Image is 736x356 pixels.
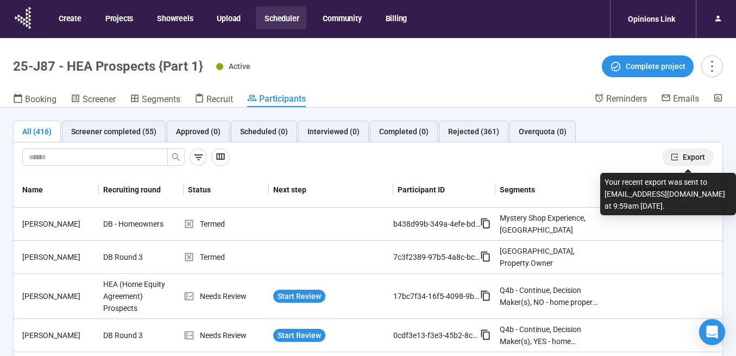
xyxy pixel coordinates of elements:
[602,55,694,77] button: Complete project
[621,9,682,29] div: Opinions Link
[673,93,699,104] span: Emails
[683,151,705,163] span: Export
[594,93,647,106] a: Reminders
[18,290,99,302] div: [PERSON_NAME]
[71,126,156,138] div: Screener completed (55)
[83,94,116,104] span: Screener
[379,126,429,138] div: Completed (0)
[184,329,269,341] div: Needs Review
[50,7,89,29] button: Create
[600,173,736,215] div: Your recent export was sent to [EMAIL_ADDRESS][DOMAIN_NAME] at 9:59am [DATE].
[25,94,56,104] span: Booking
[269,172,394,208] th: Next step
[206,94,233,104] span: Recruit
[142,94,180,104] span: Segments
[194,93,233,107] a: Recruit
[273,290,325,303] button: Start Review
[184,218,269,230] div: Termed
[393,172,495,208] th: Participant ID
[495,172,609,208] th: Segments
[307,126,360,138] div: Interviewed (0)
[661,93,699,106] a: Emails
[184,251,269,263] div: Termed
[167,148,185,166] button: search
[500,245,600,269] div: [GEOGRAPHIC_DATA], Property Owner
[22,126,52,138] div: All (416)
[393,218,480,230] div: b438d99b-349a-4efe-bd99-44ea80ffd2be
[14,172,99,208] th: Name
[256,7,306,29] button: Scheduler
[314,7,369,29] button: Community
[500,212,600,236] div: Mystery Shop Experience, [GEOGRAPHIC_DATA]
[184,172,269,208] th: Status
[278,329,321,341] span: Start Review
[13,59,203,74] h1: 25-J87 - HEA Prospects {Part 1}
[99,172,184,208] th: Recruiting round
[662,148,714,166] button: exportExport
[184,290,269,302] div: Needs Review
[18,329,99,341] div: [PERSON_NAME]
[500,323,600,347] div: Q4b - Continue, Decision Maker(s), YES - home property an investment property, [DEMOGRAPHIC_DATA]...
[704,59,719,73] span: more
[99,214,180,234] div: DB - Homeowners
[208,7,248,29] button: Upload
[377,7,415,29] button: Billing
[71,93,116,107] a: Screener
[176,126,221,138] div: Approved (0)
[626,60,685,72] span: Complete project
[247,93,306,107] a: Participants
[273,329,325,342] button: Start Review
[240,126,288,138] div: Scheduled (0)
[606,93,647,104] span: Reminders
[99,247,180,267] div: DB Round 3
[699,319,725,345] div: Open Intercom Messenger
[97,7,141,29] button: Projects
[99,325,180,346] div: DB Round 3
[259,93,306,104] span: Participants
[130,93,180,107] a: Segments
[519,126,567,138] div: Overquota (0)
[448,126,499,138] div: Rejected (361)
[393,290,480,302] div: 17bc7f34-16f5-4098-9b2d-fd409b729da0
[148,7,200,29] button: Showreels
[393,251,480,263] div: 7c3f2389-97b5-4a8c-bcf4-a858144a2f1f
[172,153,180,161] span: search
[18,251,99,263] div: [PERSON_NAME]
[18,218,99,230] div: [PERSON_NAME]
[278,290,321,302] span: Start Review
[671,153,678,161] span: export
[13,93,56,107] a: Booking
[500,284,600,308] div: Q4b - Continue, Decision Maker(s), NO - home property an investment property, [GEOGRAPHIC_DATA], ...
[701,55,723,77] button: more
[99,274,180,318] div: HEA (Home Equity Agreement) Prospects
[229,62,250,71] span: Active
[393,329,480,341] div: 0cdf3e13-f3e3-45b2-8c44-36c4bf488a36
